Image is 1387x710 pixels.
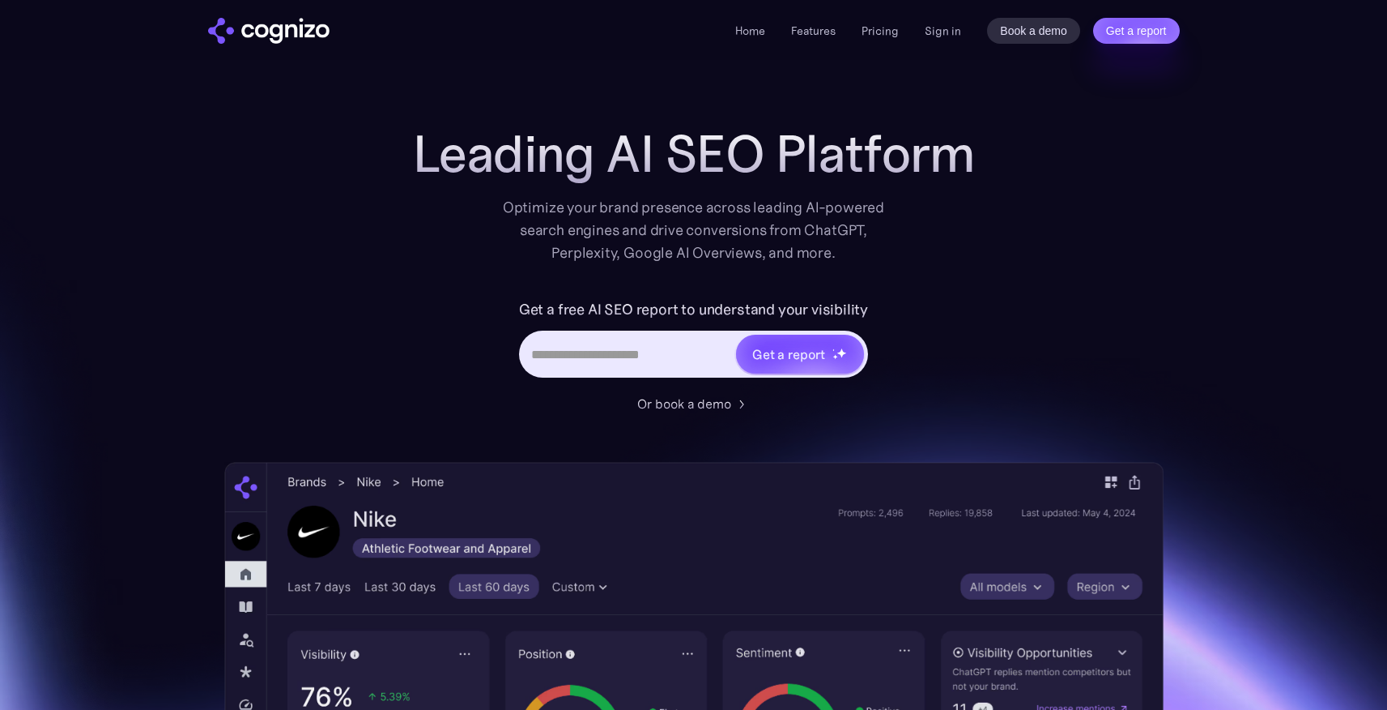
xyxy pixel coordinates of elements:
[752,344,825,364] div: Get a report
[208,18,330,44] img: cognizo logo
[637,394,731,413] div: Or book a demo
[519,297,868,386] form: Hero URL Input Form
[495,196,893,264] div: Optimize your brand presence across leading AI-powered search engines and drive conversions from ...
[1093,18,1180,44] a: Get a report
[637,394,751,413] a: Or book a demo
[208,18,330,44] a: home
[836,348,847,358] img: star
[862,24,899,38] a: Pricing
[735,24,765,38] a: Home
[987,18,1080,44] a: Book a demo
[519,297,868,323] label: Get a free AI SEO report to understand your visibility
[832,349,835,351] img: star
[925,21,961,41] a: Sign in
[832,354,838,360] img: star
[734,333,866,375] a: Get a reportstarstarstar
[791,24,836,38] a: Features
[413,125,975,183] h1: Leading AI SEO Platform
